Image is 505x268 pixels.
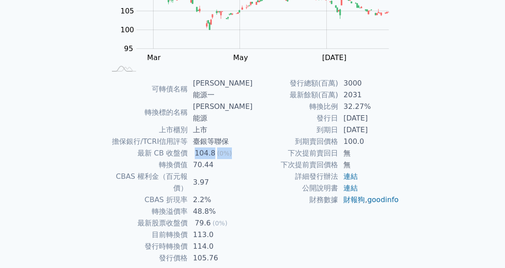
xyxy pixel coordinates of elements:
[188,206,252,217] td: 48.8%
[188,159,252,171] td: 70.44
[338,124,399,136] td: [DATE]
[188,252,252,264] td: 105.76
[343,172,358,181] a: 連結
[460,225,505,268] iframe: Chat Widget
[343,184,358,192] a: 連結
[188,78,252,101] td: [PERSON_NAME]能源一
[338,112,399,124] td: [DATE]
[106,206,188,217] td: 轉換溢價率
[124,44,133,53] tspan: 95
[188,136,252,147] td: 臺銀等聯保
[338,136,399,147] td: 100.0
[106,252,188,264] td: 發行價格
[233,53,248,62] tspan: May
[252,159,338,171] td: 下次提前賣回價格
[193,147,217,159] div: 104.8
[106,136,188,147] td: 擔保銀行/TCRI信用評等
[188,241,252,252] td: 114.0
[188,101,252,124] td: [PERSON_NAME]能源
[106,171,188,194] td: CBAS 權利金（百元報價）
[338,147,399,159] td: 無
[252,101,338,112] td: 轉換比例
[106,229,188,241] td: 目前轉換價
[106,217,188,229] td: 最新股票收盤價
[338,159,399,171] td: 無
[338,89,399,101] td: 2031
[106,159,188,171] td: 轉換價值
[120,26,134,34] tspan: 100
[252,171,338,182] td: 詳細發行辦法
[217,150,232,157] span: (0%)
[338,101,399,112] td: 32.27%
[252,136,338,147] td: 到期賣回價格
[367,195,398,204] a: goodinfo
[252,182,338,194] td: 公開說明書
[252,194,338,206] td: 財務數據
[338,194,399,206] td: ,
[252,112,338,124] td: 發行日
[338,78,399,89] td: 3000
[252,89,338,101] td: 最新餘額(百萬)
[120,7,134,15] tspan: 105
[252,78,338,89] td: 發行總額(百萬)
[252,124,338,136] td: 到期日
[213,220,227,227] span: (0%)
[106,101,188,124] td: 轉換標的名稱
[106,194,188,206] td: CBAS 折現率
[188,229,252,241] td: 113.0
[106,241,188,252] td: 發行時轉換價
[343,195,365,204] a: 財報狗
[106,78,188,101] td: 可轉債名稱
[460,225,505,268] div: 聊天小工具
[188,171,252,194] td: 3.97
[322,53,347,62] tspan: [DATE]
[106,124,188,136] td: 上市櫃別
[147,53,161,62] tspan: Mar
[252,147,338,159] td: 下次提前賣回日
[188,124,252,136] td: 上市
[188,194,252,206] td: 2.2%
[193,217,213,229] div: 79.6
[106,147,188,159] td: 最新 CB 收盤價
